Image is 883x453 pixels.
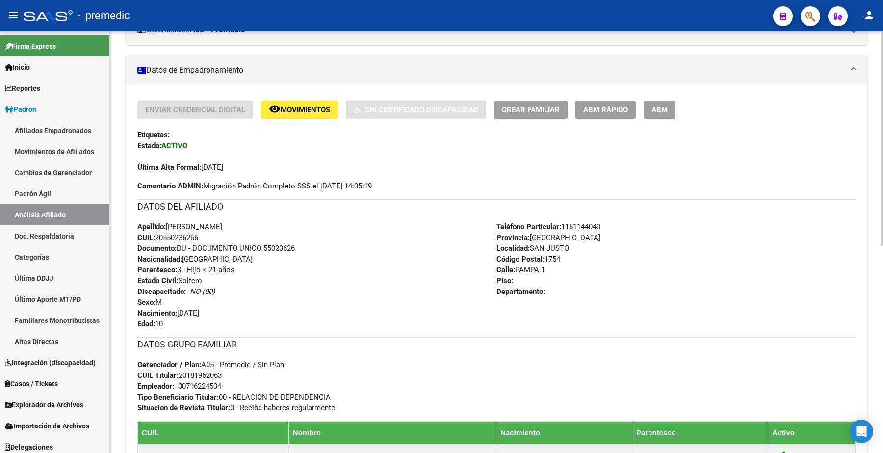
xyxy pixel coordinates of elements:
[632,421,768,444] th: Parentesco
[5,421,89,431] span: Importación de Archivos
[137,255,253,264] span: [GEOGRAPHIC_DATA]
[137,276,202,285] span: Soltero
[496,421,632,444] th: Nacimiento
[5,62,30,73] span: Inicio
[5,104,36,115] span: Padrón
[137,360,201,369] strong: Gerenciador / Plan:
[644,101,675,119] button: ABM
[5,378,58,389] span: Casos / Tickets
[137,222,166,231] strong: Apellido:
[8,9,20,21] mat-icon: menu
[137,403,230,412] strong: Situacion de Revista Titular:
[178,381,221,392] div: 30716224534
[137,244,177,253] strong: Documento:
[496,266,545,274] span: PAMPA 1
[5,400,83,410] span: Explorador de Archivos
[496,255,560,264] span: 1754
[583,106,628,114] span: ABM Rápido
[496,266,515,274] strong: Calle:
[281,106,330,114] span: Movimientos
[161,141,187,150] strong: ACTIVO
[768,421,856,444] th: Activo
[137,141,161,150] strong: Estado:
[496,244,569,253] span: SAN JUSTO
[137,309,199,318] span: [DATE]
[502,106,560,114] span: Crear Familiar
[261,101,338,119] button: Movimientos
[269,103,281,115] mat-icon: remove_red_eye
[137,338,856,351] h3: DATOS GRUPO FAMILIAR
[496,255,545,264] strong: Código Postal:
[137,101,253,119] button: Enviar Credencial Digital
[5,83,40,94] span: Reportes
[137,222,222,231] span: [PERSON_NAME]
[137,276,178,285] strong: Estado Civil:
[5,357,96,368] span: Integración (discapacidad)
[137,233,155,242] strong: CUIL:
[137,266,177,274] strong: Parentesco:
[496,222,600,231] span: 1161144040
[137,371,179,380] strong: CUIL Titular:
[137,181,372,191] span: Migración Padrón Completo SSS el [DATE] 14:35:19
[137,403,335,412] span: 0 - Recibe haberes regularmente
[190,287,215,296] i: NO (00)
[137,360,284,369] span: A05 - Premedic / Sin Plan
[137,393,219,401] strong: Tipo Beneficiario Titular:
[138,421,289,444] th: CUIL
[126,55,867,85] mat-expansion-panel-header: Datos de Empadronamiento
[137,382,174,391] strong: Empleador:
[137,266,234,274] span: 3 - Hijo < 21 años
[137,200,856,213] h3: DATOS DEL AFILIADO
[496,276,513,285] strong: Piso:
[5,442,53,453] span: Delegaciones
[137,65,844,76] mat-panel-title: Datos de Empadronamiento
[137,298,162,307] span: M
[5,41,56,52] span: Firma Express
[496,233,530,242] strong: Provincia:
[145,106,245,114] span: Enviar Credencial Digital
[137,163,223,172] span: [DATE]
[496,244,530,253] strong: Localidad:
[137,233,198,242] span: 20550236266
[137,182,203,190] strong: Comentario ADMIN:
[288,421,496,444] th: Nombre
[496,233,600,242] span: [GEOGRAPHIC_DATA]
[137,244,295,253] span: DU - DOCUMENTO UNICO 55023626
[137,320,163,328] span: 10
[137,393,331,401] span: 00 - RELACION DE DEPENDENCIA
[137,131,170,139] strong: Etiquetas:
[651,106,668,114] span: ABM
[137,320,155,328] strong: Edad:
[850,420,873,443] div: Open Intercom Messenger
[137,163,201,172] strong: Última Alta Formal:
[496,222,561,231] strong: Teléfono Particular:
[346,101,486,119] button: Sin Certificado Discapacidad
[137,371,222,380] span: 20181962063
[496,287,545,296] strong: Departamento:
[137,287,186,296] strong: Discapacitado:
[78,5,130,27] span: - premedic
[137,298,156,307] strong: Sexo:
[137,255,182,264] strong: Nacionalidad:
[575,101,636,119] button: ABM Rápido
[365,106,478,114] span: Sin Certificado Discapacidad
[863,9,875,21] mat-icon: person
[494,101,568,119] button: Crear Familiar
[137,309,177,318] strong: Nacimiento:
